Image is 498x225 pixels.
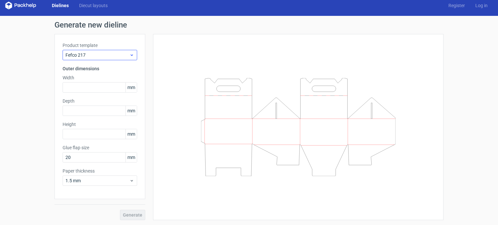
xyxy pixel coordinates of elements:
a: Dielines [47,2,74,9]
label: Height [63,121,137,128]
h1: Generate new dieline [54,21,444,29]
span: Fefco 217 [65,52,129,58]
a: Diecut layouts [74,2,113,9]
label: Glue flap size [63,144,137,151]
label: Paper thickness [63,168,137,174]
label: Product template [63,42,137,49]
a: Register [443,2,470,9]
label: Width [63,74,137,81]
a: Log in [470,2,493,9]
span: mm [125,152,137,162]
span: mm [125,106,137,116]
label: Depth [63,98,137,104]
span: mm [125,83,137,92]
span: mm [125,129,137,139]
h3: Outer dimensions [63,65,137,72]
span: 1.5 mm [65,177,129,184]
